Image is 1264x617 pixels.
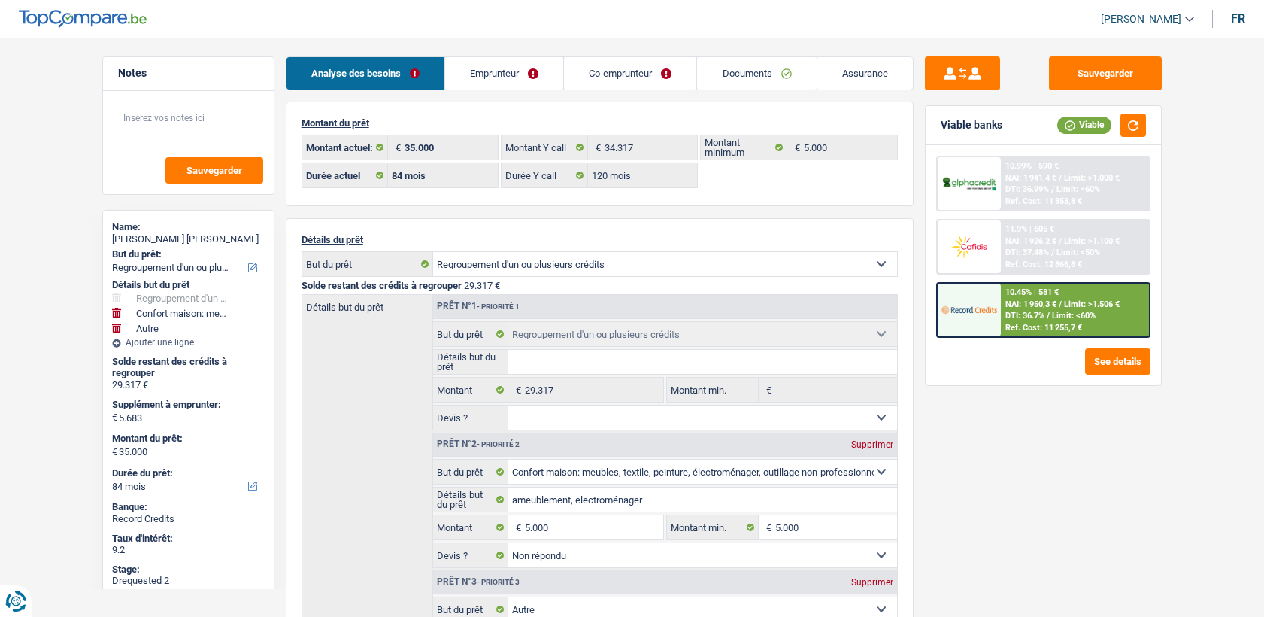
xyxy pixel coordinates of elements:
[1101,13,1181,26] span: [PERSON_NAME]
[502,163,588,187] label: Durée Y call
[941,296,997,324] img: Record Credits
[1005,260,1082,269] div: Ref. Cost: 12 866,8 €
[433,322,509,346] label: But du prêt
[433,350,509,374] label: Détails but du prêt
[112,221,265,233] div: Name:
[112,379,265,391] div: 29.317 €
[701,135,787,160] label: Montant minimum
[286,57,444,90] a: Analyse des besoins
[1059,236,1062,246] span: /
[1005,161,1059,171] div: 10.99% | 590 €
[112,467,262,479] label: Durée du prêt:
[1231,11,1245,26] div: fr
[433,406,509,430] label: Devis ?
[464,280,500,291] span: 29.317 €
[1005,236,1056,246] span: NAI: 1 926,2 €
[388,135,405,160] span: €
[697,57,816,90] a: Documents
[118,67,259,80] h5: Notes
[1005,173,1056,183] span: NAI: 1 941,4 €
[847,578,897,587] div: Supprimer
[1064,299,1120,309] span: Limit: >1.506 €
[508,378,525,402] span: €
[433,378,509,402] label: Montant
[302,135,389,160] label: Montant actuel:
[433,460,509,484] label: But du prêt
[564,57,696,90] a: Co-emprunteur
[19,10,147,28] img: TopCompare Logo
[1005,287,1059,297] div: 10.45% | 581 €
[1059,173,1062,183] span: /
[508,515,525,539] span: €
[112,412,117,424] span: €
[477,302,520,311] span: - Priorité 1
[433,515,509,539] label: Montant
[1064,236,1120,246] span: Limit: >1.100 €
[477,578,520,586] span: - Priorité 3
[112,433,262,445] label: Montant du prêt:
[1005,311,1044,321] span: DTI: 36.7%
[941,233,997,260] img: Cofidis
[112,399,262,411] label: Supplément à emprunter:
[112,446,117,458] span: €
[433,577,523,587] div: Prêt n°3
[112,279,265,291] div: Détails but du prêt
[1005,196,1082,206] div: Ref. Cost: 11 853,8 €
[1052,311,1096,321] span: Limit: <60%
[787,135,804,160] span: €
[1056,248,1100,257] span: Limit: <50%
[112,544,265,556] div: 9.2
[302,234,898,245] p: Détails du prêt
[1051,248,1054,257] span: /
[433,488,509,512] label: Détails but du prêt
[302,280,462,291] span: Solde restant des crédits à regrouper
[588,135,605,160] span: €
[502,135,588,160] label: Montant Y call
[847,440,897,449] div: Supprimer
[1085,348,1150,375] button: See details
[1051,184,1054,194] span: /
[1047,311,1050,321] span: /
[433,543,509,567] label: Devis ?
[1057,117,1111,133] div: Viable
[1064,173,1120,183] span: Limit: >1.000 €
[759,378,775,402] span: €
[112,248,262,260] label: But du prêt:
[667,378,759,402] label: Montant min.
[302,252,433,276] label: But du prêt
[1005,299,1056,309] span: NAI: 1 950,3 €
[941,175,997,193] img: AlphaCredit
[186,166,242,175] span: Sauvegarder
[1005,248,1049,257] span: DTI: 37.48%
[112,337,265,348] div: Ajouter une ligne
[1089,7,1194,32] a: [PERSON_NAME]
[112,233,265,245] div: [PERSON_NAME] [PERSON_NAME]
[112,533,265,545] div: Taux d'intérêt:
[1005,323,1082,333] div: Ref. Cost: 11 255,7 €
[112,356,265,379] div: Solde restant des crédits à regrouper
[112,513,265,525] div: Record Credits
[1049,56,1162,90] button: Sauvegarder
[433,302,523,312] div: Prêt n°1
[941,119,1002,132] div: Viable banks
[165,157,263,184] button: Sauvegarder
[112,564,265,576] div: Stage:
[112,501,265,513] div: Banque:
[445,57,563,90] a: Emprunteur
[477,440,520,448] span: - Priorité 2
[112,575,265,587] div: Drequested 2
[302,163,389,187] label: Durée actuel
[302,295,432,312] label: Détails but du prêt
[1005,224,1054,234] div: 11.9% | 605 €
[1059,299,1062,309] span: /
[759,515,775,539] span: €
[1005,184,1049,194] span: DTI: 36.99%
[433,439,523,449] div: Prêt n°2
[1056,184,1100,194] span: Limit: <60%
[302,117,898,129] p: Montant du prêt
[817,57,913,90] a: Assurance
[667,515,759,539] label: Montant min.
